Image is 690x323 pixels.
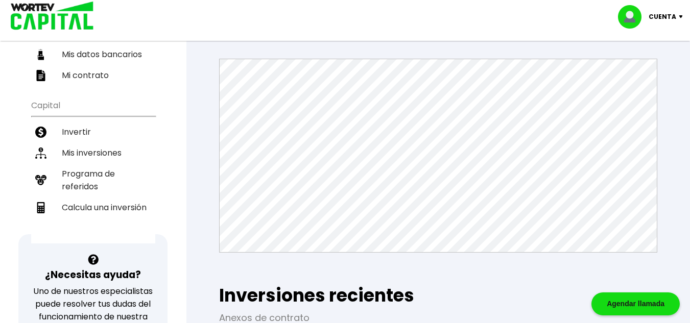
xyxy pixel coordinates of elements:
h2: Inversiones recientes [219,285,657,306]
a: Calcula una inversión [31,197,155,218]
p: Cuenta [649,9,676,24]
a: Programa de referidos [31,163,155,197]
img: datos-icon.10cf9172.svg [35,49,46,60]
a: Mis inversiones [31,142,155,163]
img: inversiones-icon.6695dc30.svg [35,147,46,159]
img: contrato-icon.f2db500c.svg [35,70,46,81]
img: invertir-icon.b3b967d7.svg [35,127,46,138]
ul: Capital [31,94,155,243]
img: calculadora-icon.17d418c4.svg [35,202,46,213]
a: Mis datos bancarios [31,44,155,65]
a: Mi contrato [31,65,155,86]
img: icon-down [676,15,690,18]
a: Invertir [31,121,155,142]
h3: ¿Necesitas ayuda? [45,267,141,282]
img: profile-image [618,5,649,29]
img: recomiendanos-icon.9b8e9327.svg [35,175,46,186]
div: Agendar llamada [591,292,680,315]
